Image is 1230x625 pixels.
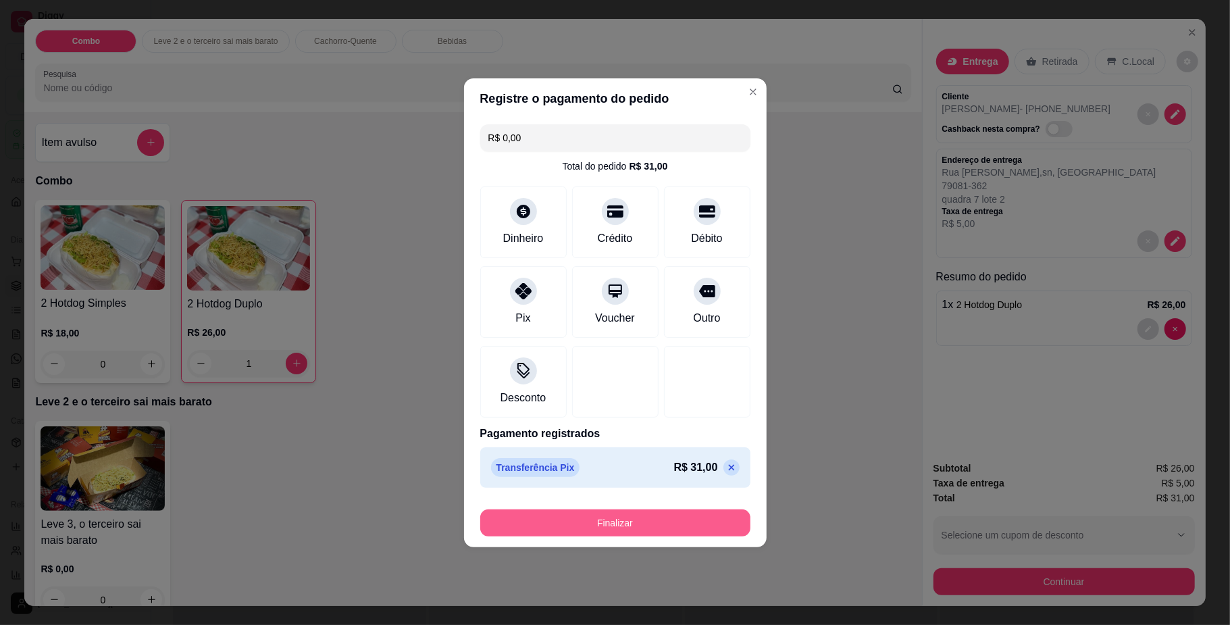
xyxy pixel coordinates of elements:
[742,81,764,103] button: Close
[598,230,633,247] div: Crédito
[503,230,544,247] div: Dinheiro
[691,230,722,247] div: Débito
[480,426,750,442] p: Pagamento registrados
[515,310,530,326] div: Pix
[464,78,767,119] header: Registre o pagamento do pedido
[480,509,750,536] button: Finalizar
[693,310,720,326] div: Outro
[630,159,668,173] div: R$ 31,00
[488,124,742,151] input: Ex.: hambúrguer de cordeiro
[491,458,580,477] p: Transferência Pix
[563,159,668,173] div: Total do pedido
[595,310,635,326] div: Voucher
[674,459,718,476] p: R$ 31,00
[501,390,546,406] div: Desconto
